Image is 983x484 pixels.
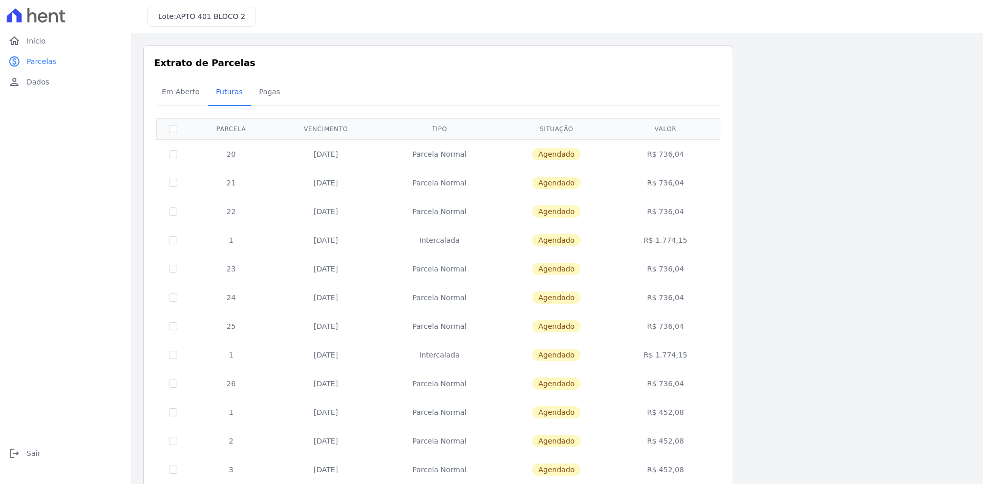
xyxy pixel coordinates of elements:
td: [DATE] [273,226,379,255]
td: R$ 1.774,15 [613,341,718,369]
span: Parcelas [27,56,56,67]
i: logout [8,447,20,459]
span: Agendado [532,291,581,304]
td: Parcela Normal [379,427,500,455]
td: R$ 736,04 [613,283,718,312]
a: homeInício [4,31,127,51]
a: logoutSair [4,443,127,464]
td: Parcela Normal [379,312,500,341]
a: paidParcelas [4,51,127,72]
td: 25 [189,312,273,341]
th: Valor [613,118,718,139]
td: R$ 736,04 [613,197,718,226]
td: Parcela Normal [379,369,500,398]
h3: Lote: [158,11,245,22]
td: 20 [189,139,273,169]
th: Situação [500,118,613,139]
td: Parcela Normal [379,169,500,197]
td: 24 [189,283,273,312]
span: Agendado [532,148,581,160]
td: [DATE] [273,255,379,283]
td: [DATE] [273,197,379,226]
td: 1 [189,226,273,255]
span: Em Aberto [156,81,206,102]
span: Agendado [532,349,581,361]
span: Sair [27,448,40,458]
td: 22 [189,197,273,226]
td: R$ 736,04 [613,369,718,398]
span: Agendado [532,464,581,476]
td: [DATE] [273,398,379,427]
td: 2 [189,427,273,455]
td: 1 [189,341,273,369]
a: personDados [4,72,127,92]
span: Pagas [253,81,286,102]
td: R$ 736,04 [613,139,718,169]
th: Parcela [189,118,273,139]
span: Agendado [532,234,581,246]
span: Agendado [532,406,581,418]
th: Tipo [379,118,500,139]
td: Parcela Normal [379,197,500,226]
td: [DATE] [273,427,379,455]
td: [DATE] [273,341,379,369]
th: Vencimento [273,118,379,139]
td: [DATE] [273,139,379,169]
td: [DATE] [273,369,379,398]
td: R$ 452,08 [613,398,718,427]
td: R$ 452,08 [613,455,718,484]
span: Agendado [532,263,581,275]
td: R$ 736,04 [613,169,718,197]
span: Dados [27,77,49,87]
a: Em Aberto [154,79,208,106]
a: Pagas [251,79,288,106]
td: 21 [189,169,273,197]
span: Agendado [532,205,581,218]
span: Início [27,36,46,46]
td: 1 [189,398,273,427]
td: R$ 1.774,15 [613,226,718,255]
td: R$ 736,04 [613,312,718,341]
span: Agendado [532,435,581,447]
i: home [8,35,20,47]
td: Parcela Normal [379,139,500,169]
td: 3 [189,455,273,484]
span: APTO 401 BLOCO 2 [176,12,245,20]
i: paid [8,55,20,68]
a: Futuras [208,79,251,106]
td: Intercalada [379,226,500,255]
td: [DATE] [273,283,379,312]
td: R$ 736,04 [613,255,718,283]
td: Parcela Normal [379,255,500,283]
td: 26 [189,369,273,398]
td: Parcela Normal [379,398,500,427]
td: Parcela Normal [379,455,500,484]
td: [DATE] [273,455,379,484]
span: Agendado [532,320,581,332]
td: 23 [189,255,273,283]
h3: Extrato de Parcelas [154,56,722,70]
td: [DATE] [273,169,379,197]
i: person [8,76,20,88]
span: Agendado [532,377,581,390]
span: Agendado [532,177,581,189]
td: Intercalada [379,341,500,369]
td: R$ 452,08 [613,427,718,455]
td: Parcela Normal [379,283,500,312]
td: [DATE] [273,312,379,341]
span: Futuras [210,81,249,102]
